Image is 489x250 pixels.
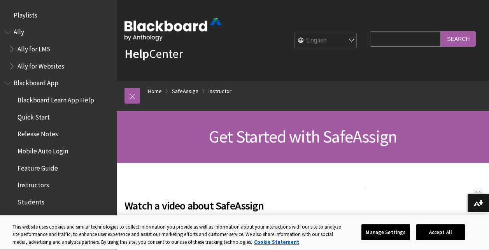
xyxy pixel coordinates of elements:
[295,33,357,49] select: Site Language Selector
[18,179,49,189] span: Instructors
[18,42,51,53] span: Ally for LMS
[209,86,231,96] a: Instructor
[18,162,58,172] span: Feature Guide
[124,46,183,62] a: HelpCenter
[416,224,465,240] button: Accept All
[14,77,58,87] span: Blackboard App
[124,18,222,41] img: Blackboard by Anthology
[209,126,397,147] span: Get Started with SafeAssign
[5,26,112,73] nav: Book outline for Anthology Ally Help
[124,46,149,62] strong: Help
[124,197,366,214] span: Watch a video about SafeAssign
[18,144,68,155] span: Mobile Auto Login
[18,93,94,104] span: Blackboard Learn App Help
[148,86,162,96] a: Home
[18,195,44,206] span: Students
[14,9,37,19] span: Playlists
[18,111,50,121] span: Quick Start
[18,213,61,223] span: Activity Stream
[12,223,342,246] div: This website uses cookies and similar technologies to collect information you provide as well as ...
[441,31,476,46] input: Search
[361,224,410,240] button: Manage Settings
[254,239,299,245] a: More information about your privacy, opens in a new tab
[5,9,112,22] nav: Book outline for Playlists
[14,26,24,36] span: Ally
[18,128,58,138] span: Release Notes
[172,86,198,96] a: SafeAssign
[18,60,64,70] span: Ally for Websites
